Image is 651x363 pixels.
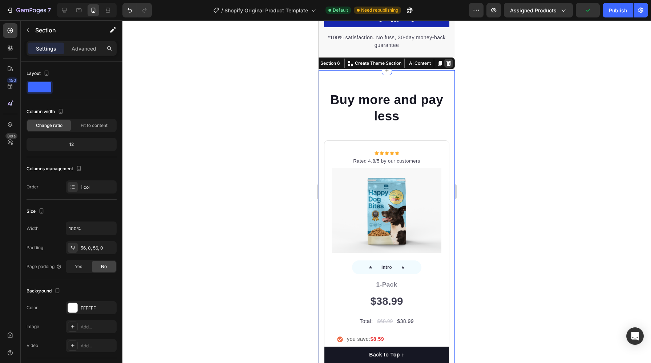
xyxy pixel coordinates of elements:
div: Page padding [27,263,62,270]
div: Undo/Redo [122,3,152,17]
div: Columns management [27,164,83,174]
span: Change ratio [36,122,62,129]
div: Add... [81,343,115,349]
div: Color [27,304,38,311]
div: Video [27,342,38,349]
div: Publish [609,7,627,14]
div: Column width [27,107,65,117]
iframe: Design area [319,20,455,363]
p: Advanced [72,45,96,52]
div: 1 col [81,184,115,191]
div: Beta [5,133,17,139]
div: FFFFFF [81,305,115,311]
div: Order [27,184,39,190]
span: Fit to content [81,122,108,129]
span: Assigned Products [510,7,557,14]
div: Layout [27,69,51,79]
p: Settings [36,45,56,52]
div: Open Intercom Messenger [626,327,644,345]
div: 450 [7,77,17,83]
button: Assigned Products [504,3,573,17]
span: No [101,263,107,270]
span: Need republishing [361,7,398,13]
span: Default [333,7,348,13]
div: Background [27,286,62,296]
div: Width [27,225,39,232]
div: 12 [28,139,115,149]
div: Image [27,323,39,330]
button: Publish [603,3,633,17]
span: / [221,7,223,14]
p: 7 [48,6,51,15]
span: Yes [75,263,82,270]
div: Padding [27,244,43,251]
button: 7 [3,3,54,17]
div: Size [27,207,46,216]
span: Shopify Original Product Template [225,7,308,14]
div: Add... [81,324,115,330]
input: Auto [66,222,116,235]
div: 56, 0, 56, 0 [81,245,115,251]
p: Section [35,26,95,35]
